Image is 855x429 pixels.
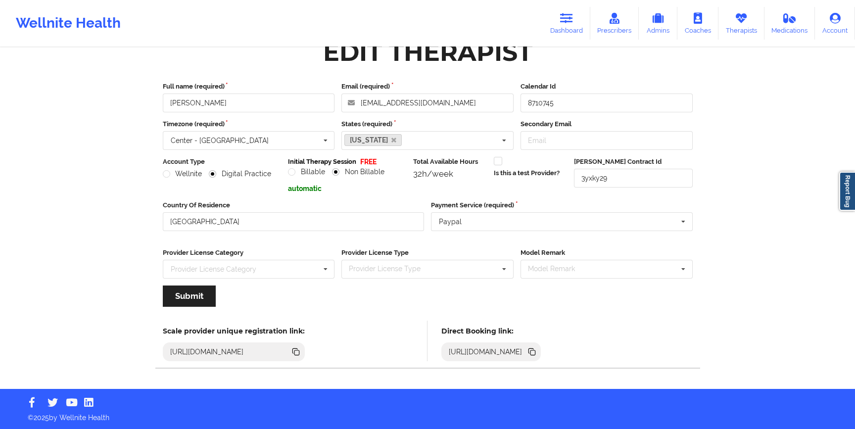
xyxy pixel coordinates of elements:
label: Wellnite [163,170,202,178]
input: Calendar Id [521,94,693,112]
a: Account [815,7,855,40]
p: FREE [360,157,377,167]
label: [PERSON_NAME] Contract Id [574,157,692,167]
a: Prescribers [590,7,639,40]
a: [US_STATE] [344,134,402,146]
label: Timezone (required) [163,119,335,129]
div: 32h/week [413,169,486,179]
a: Therapists [718,7,764,40]
div: [URL][DOMAIN_NAME] [166,347,248,357]
p: © 2025 by Wellnite Health [21,406,834,423]
div: Paypal [439,218,462,225]
label: Email (required) [341,82,514,92]
label: Initial Therapy Session [288,157,356,167]
label: Non Billable [332,168,384,176]
div: [URL][DOMAIN_NAME] [445,347,526,357]
div: Center - [GEOGRAPHIC_DATA] [171,137,269,144]
label: Provider License Type [341,248,514,258]
a: Coaches [677,7,718,40]
a: Dashboard [543,7,590,40]
label: Billable [288,168,325,176]
label: Model Remark [521,248,693,258]
label: States (required) [341,119,514,129]
label: Is this a test Provider? [494,168,560,178]
label: Full name (required) [163,82,335,92]
button: Submit [163,286,216,307]
div: Edit Therapist [323,37,532,68]
label: Provider License Category [163,248,335,258]
label: Secondary Email [521,119,693,129]
label: Digital Practice [209,170,271,178]
label: Account Type [163,157,281,167]
input: Deel Contract Id [574,169,692,188]
h5: Direct Booking link: [441,327,541,335]
div: Provider License Type [346,263,435,275]
a: Admins [639,7,677,40]
label: Country Of Residence [163,200,425,210]
a: Medications [764,7,815,40]
input: Full name [163,94,335,112]
label: Total Available Hours [413,157,486,167]
input: Email address [341,94,514,112]
input: Email [521,131,693,150]
a: Report Bug [839,172,855,211]
label: Calendar Id [521,82,693,92]
p: automatic [288,184,406,193]
div: Model Remark [525,263,589,275]
label: Payment Service (required) [431,200,693,210]
div: Provider License Category [171,266,256,273]
h5: Scale provider unique registration link: [163,327,305,335]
